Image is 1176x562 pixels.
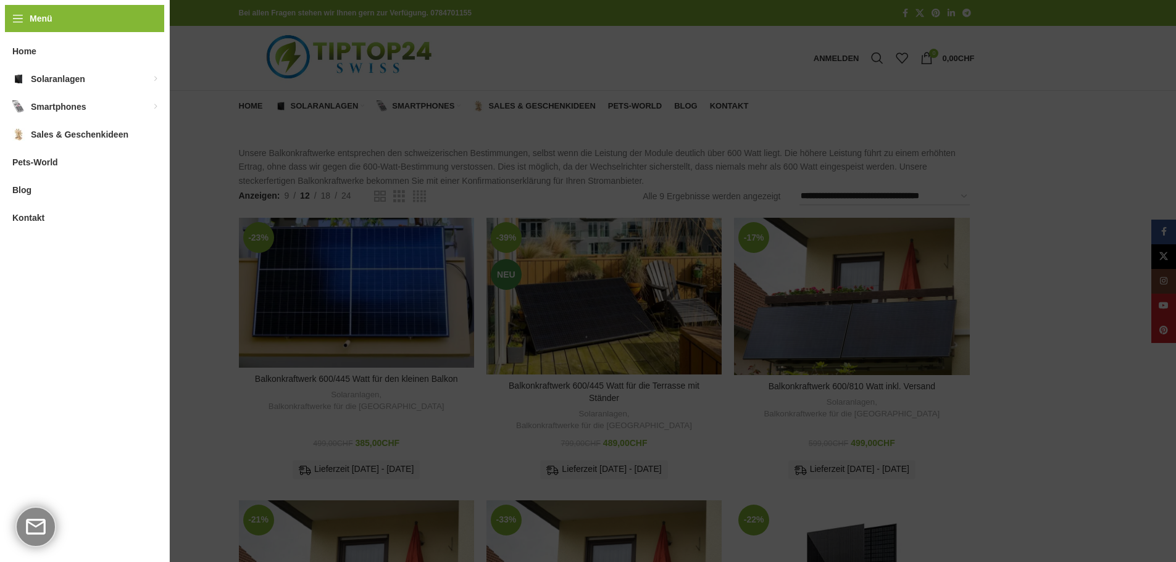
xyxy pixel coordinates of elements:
[30,12,52,25] span: Menü
[31,123,128,146] span: Sales & Geschenkideen
[12,128,25,141] img: Sales & Geschenkideen
[12,101,25,113] img: Smartphones
[31,96,86,118] span: Smartphones
[12,207,44,229] span: Kontakt
[12,40,36,62] span: Home
[12,73,25,85] img: Solaranlagen
[12,151,58,173] span: Pets-World
[12,179,31,201] span: Blog
[31,68,85,90] span: Solaranlagen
